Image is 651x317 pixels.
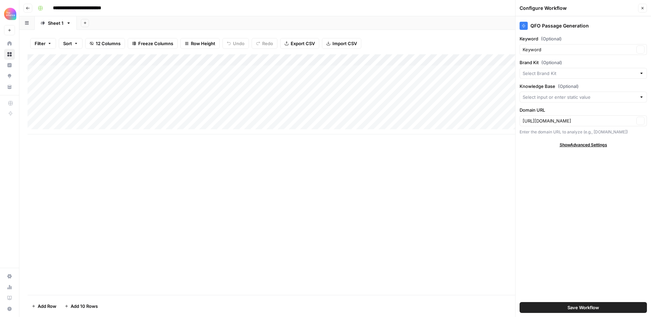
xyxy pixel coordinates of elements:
button: Import CSV [322,38,361,49]
div: QFO Passage Generation [520,22,647,30]
span: Undo [233,40,245,47]
a: Sheet 1 [35,16,77,30]
span: 12 Columns [96,40,121,47]
button: Freeze Columns [128,38,178,49]
button: Help + Support [4,303,15,314]
span: Show Advanced Settings [560,142,607,148]
a: Settings [4,271,15,282]
button: Export CSV [280,38,319,49]
span: Import CSV [332,40,357,47]
button: Row Height [180,38,220,49]
label: Keyword [520,35,647,42]
a: Your Data [4,81,15,92]
button: Add Row [28,301,60,312]
button: Filter [30,38,56,49]
a: Insights [4,60,15,71]
img: Alliance Logo [4,8,16,20]
input: https://www.productmarketingalliance.com/ [523,117,634,124]
div: Enter the domain URL to analyze (e.g., [DOMAIN_NAME]) [520,129,647,135]
button: Sort [59,38,83,49]
span: Add Row [38,303,56,310]
a: Home [4,38,15,49]
span: Redo [262,40,273,47]
span: (Optional) [558,83,579,90]
span: Freeze Columns [138,40,173,47]
input: Select Brand Kit [523,70,636,77]
span: (Optional) [541,35,562,42]
span: Save Workflow [567,304,599,311]
label: Knowledge Base [520,83,647,90]
button: Redo [252,38,277,49]
span: Row Height [191,40,215,47]
a: Learning Hub [4,293,15,303]
button: Save Workflow [520,302,647,313]
input: Select input or enter static value [523,94,636,100]
a: Browse [4,49,15,60]
span: Filter [35,40,46,47]
a: Opportunities [4,71,15,81]
span: Add 10 Rows [71,303,98,310]
label: Brand Kit [520,59,647,66]
span: Sort [63,40,72,47]
span: (Optional) [541,59,562,66]
label: Domain URL [520,107,647,113]
input: Keyword [523,46,634,53]
button: 12 Columns [85,38,125,49]
button: Add 10 Rows [60,301,102,312]
a: Usage [4,282,15,293]
div: Sheet 1 [48,20,64,26]
button: Workspace: Alliance [4,5,15,22]
button: Undo [222,38,249,49]
span: Export CSV [291,40,315,47]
